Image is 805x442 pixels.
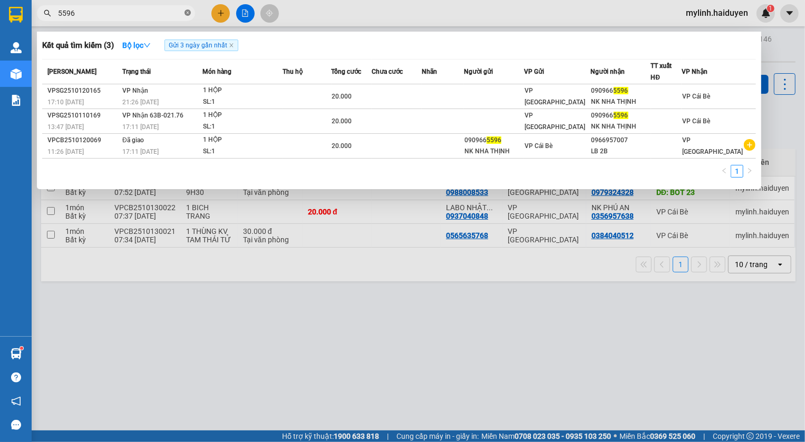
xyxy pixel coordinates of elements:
[44,9,51,17] span: search
[185,9,191,16] span: close-circle
[591,146,651,157] div: LB 2B
[11,420,21,430] span: message
[682,68,707,75] span: VP Nhận
[47,110,119,121] div: VPSG2510110169
[591,121,651,132] div: NK NHA THỊNH
[743,165,756,178] li: Next Page
[47,148,84,155] span: 11:26 [DATE]
[591,68,625,75] span: Người nhận
[332,142,352,150] span: 20.000
[614,112,628,119] span: 5596
[185,8,191,18] span: close-circle
[122,112,183,119] span: VP Nhận 63B-021.76
[202,68,231,75] span: Món hàng
[203,121,282,133] div: SL: 1
[464,68,493,75] span: Người gửi
[682,117,710,125] span: VP Cái Bè
[464,146,523,157] div: NK NHA THỊNH
[164,40,238,51] span: Gửi 3 ngày gần nhất
[122,123,159,131] span: 17:11 [DATE]
[525,142,552,150] span: VP Cái Bè
[114,37,159,54] button: Bộ lọcdown
[332,93,352,100] span: 20.000
[229,43,234,48] span: close
[58,7,182,19] input: Tìm tên, số ĐT hoặc mã đơn
[203,85,282,96] div: 1 HỘP
[746,168,753,174] span: right
[744,139,755,151] span: plus-circle
[20,347,23,350] sup: 1
[42,40,114,51] h3: Kết quả tìm kiếm ( 3 )
[332,68,362,75] span: Tổng cước
[203,146,282,158] div: SL: 1
[203,134,282,146] div: 1 HỘP
[731,165,743,177] a: 1
[122,148,159,155] span: 17:11 [DATE]
[718,165,731,178] li: Previous Page
[487,136,501,144] span: 5596
[47,68,96,75] span: [PERSON_NAME]
[721,168,728,174] span: left
[203,110,282,121] div: 1 HỘP
[731,165,743,178] li: 1
[591,135,651,146] div: 0966957007
[11,68,22,80] img: warehouse-icon
[682,136,743,155] span: VP [GEOGRAPHIC_DATA]
[47,99,84,106] span: 17:10 [DATE]
[591,110,651,121] div: 090966
[525,87,585,106] span: VP [GEOGRAPHIC_DATA]
[525,112,585,131] span: VP [GEOGRAPHIC_DATA]
[122,41,151,50] strong: Bộ lọc
[122,68,151,75] span: Trạng thái
[372,68,403,75] span: Chưa cước
[682,93,710,100] span: VP Cái Bè
[11,372,21,382] span: question-circle
[122,99,159,106] span: 21:26 [DATE]
[143,42,151,49] span: down
[11,348,22,359] img: warehouse-icon
[283,68,303,75] span: Thu hộ
[464,135,523,146] div: 090966
[422,68,437,75] span: Nhãn
[743,165,756,178] button: right
[524,68,544,75] span: VP Gửi
[122,136,144,144] span: Đã giao
[47,135,119,146] div: VPCB2510120069
[47,85,119,96] div: VPSG2510120165
[591,96,651,107] div: NK NHA THỊNH
[122,87,148,94] span: VP Nhận
[11,95,22,106] img: solution-icon
[9,7,23,23] img: logo-vxr
[47,123,84,131] span: 13:47 [DATE]
[11,396,21,406] span: notification
[203,96,282,108] div: SL: 1
[11,42,22,53] img: warehouse-icon
[591,85,651,96] div: 090966
[332,117,352,125] span: 20.000
[651,62,672,81] span: TT xuất HĐ
[718,165,731,178] button: left
[614,87,628,94] span: 5596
